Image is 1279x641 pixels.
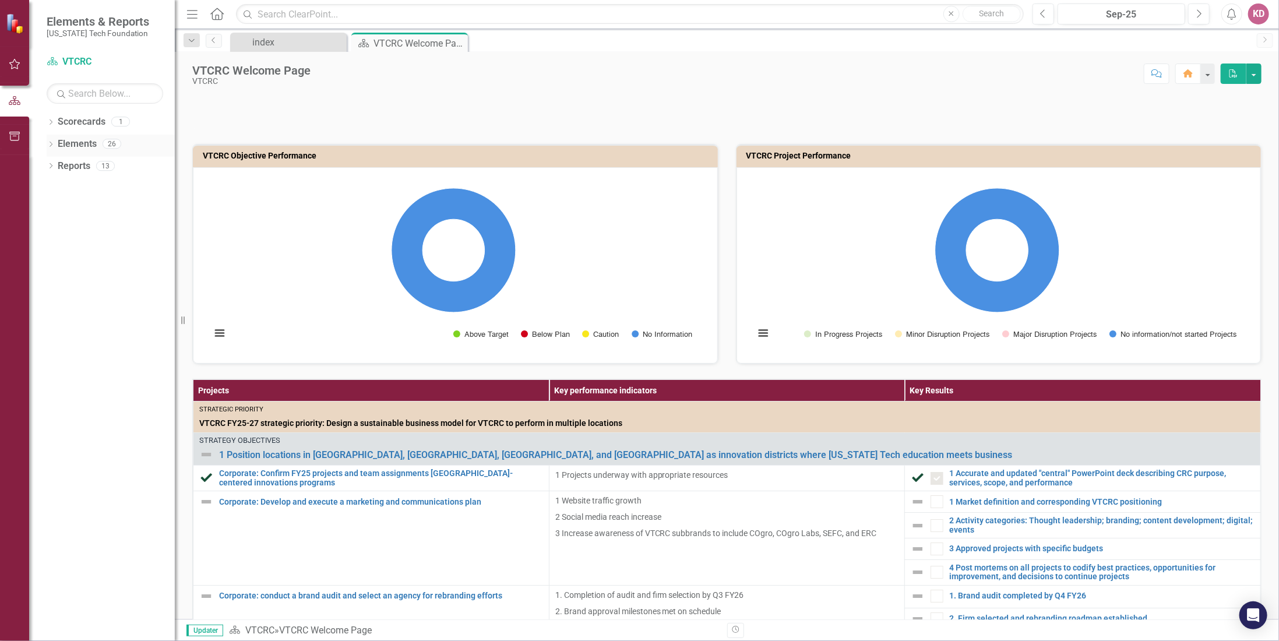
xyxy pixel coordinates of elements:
div: Sep-25 [1062,8,1182,22]
p: 2. Brand approval milestones met on schedule [555,603,899,619]
div: VTCRC [192,77,311,86]
a: 1. Brand audit completed by Q4 FY26 [949,591,1255,600]
a: 1 Position locations in [GEOGRAPHIC_DATA], [GEOGRAPHIC_DATA], [GEOGRAPHIC_DATA], and [GEOGRAPHIC_... [219,450,1255,460]
div: Strategic Priority [199,405,1255,414]
p: 3. Stakeholder adoption rate [555,619,899,636]
a: VTCRC [245,625,274,636]
a: Corporate: Develop and execute a marketing and communications plan [219,498,543,506]
path: No information/not started Projects, 19. [935,188,1059,312]
button: KD [1248,3,1269,24]
button: View chart menu, Chart [211,325,227,341]
a: 1 Market definition and corresponding VTCRC positioning [949,498,1255,506]
a: 2. Firm selected and rebranding roadmap established [949,614,1255,623]
a: Reports [58,160,90,173]
td: Double-Click to Edit Right Click for Context Menu [193,433,1261,466]
input: Search ClearPoint... [236,4,1023,24]
a: 3 Approved projects with specific budgets [949,544,1255,553]
img: Not Defined [199,589,213,603]
svg: Interactive chart [205,177,702,351]
td: Double-Click to Edit Right Click for Context Menu [905,491,1261,513]
h3: VTCRC Objective Performance [203,152,712,160]
div: » [229,624,718,638]
div: Chart. Highcharts interactive chart. [205,177,706,351]
input: Search Below... [47,83,163,104]
p: 1 Projects underway with appropriate resources [555,469,899,481]
button: Show Above Target [453,330,508,339]
button: Show No information/not started Projects [1109,330,1235,339]
button: Show Major Disruption Projects [1002,330,1097,339]
h3: VTCRC Project Performance [746,152,1256,160]
td: Double-Click to Edit Right Click for Context Menu [905,513,1261,538]
svg: Interactive chart [749,177,1246,351]
a: 2 Activity categories: Thought leadership; branding; content development; digital; events [949,516,1255,534]
a: Elements [58,138,97,151]
img: Not Defined [199,495,213,509]
div: 13 [96,161,115,171]
button: Show No Information [632,330,692,339]
div: Chart. Highcharts interactive chart. [749,177,1249,351]
img: Not Defined [911,565,925,579]
td: Double-Click to Edit Right Click for Context Menu [905,585,1261,608]
a: Corporate: conduct a brand audit and select an agency for rebranding efforts [219,591,543,600]
p: 1 Website traffic growth [555,495,899,509]
div: index [252,35,344,50]
button: Search [963,6,1021,22]
td: Double-Click to Edit Right Click for Context Menu [905,608,1261,631]
span: Updater [186,625,223,636]
img: Not Defined [911,495,925,509]
a: VTCRC [47,55,163,69]
button: Show Minor Disruption Projects [895,330,989,339]
div: Strategy Objectives [199,436,1255,445]
a: 1 Accurate and updated "central" PowerPoint deck describing CRC purpose, services, scope, and per... [949,469,1255,487]
text: Below Plan [532,331,570,339]
button: View chart menu, Chart [755,325,771,341]
div: 26 [103,139,121,149]
path: No Information, 3. [392,188,516,312]
p: 2 Social media reach increase [555,509,899,525]
button: Sep-25 [1058,3,1186,24]
a: Scorecards [58,115,105,129]
button: Show In Progress Projects [804,330,882,339]
td: Double-Click to Edit Right Click for Context Menu [905,538,1261,560]
img: Not Defined [199,448,213,462]
img: Not Defined [911,589,925,603]
td: Double-Click to Edit Right Click for Context Menu [193,491,549,586]
td: Double-Click to Edit Right Click for Context Menu [193,466,549,491]
td: Double-Click to Edit Right Click for Context Menu [905,560,1261,586]
img: Completed [911,471,925,485]
img: ClearPoint Strategy [6,13,26,34]
a: index [233,35,344,50]
p: 3 Increase awareness of VTCRC subbrands to include COgro, COgro Labs, SEFC, and ERC [555,525,899,539]
a: Corporate: Confirm FY25 projects and team assignments [GEOGRAPHIC_DATA]-centered innovations prog... [219,469,543,487]
img: Not Defined [911,519,925,533]
button: Show Caution [582,330,619,339]
span: VTCRC FY25-27 strategic priority: Design a sustainable business model for VTCRC to perform in mul... [199,417,1255,429]
img: Not Defined [911,612,925,626]
a: 4 Post mortems on all projects to codify best practices, opportunities for improvement, and decis... [949,563,1255,582]
img: Not Defined [911,542,925,556]
div: Open Intercom Messenger [1239,601,1267,629]
div: VTCRC Welcome Page [279,625,372,636]
img: Completed [199,471,213,485]
td: Double-Click to Edit Right Click for Context Menu [905,466,1261,491]
button: Show Below Plan [521,330,569,339]
span: Elements & Reports [47,15,149,29]
span: Search [979,9,1004,18]
div: VTCRC Welcome Page [374,36,465,51]
div: VTCRC Welcome Page [192,64,311,77]
p: 1. Completion of audit and firm selection by Q3 FY26 [555,589,899,603]
div: 1 [111,117,130,127]
small: [US_STATE] Tech Foundation [47,29,149,38]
